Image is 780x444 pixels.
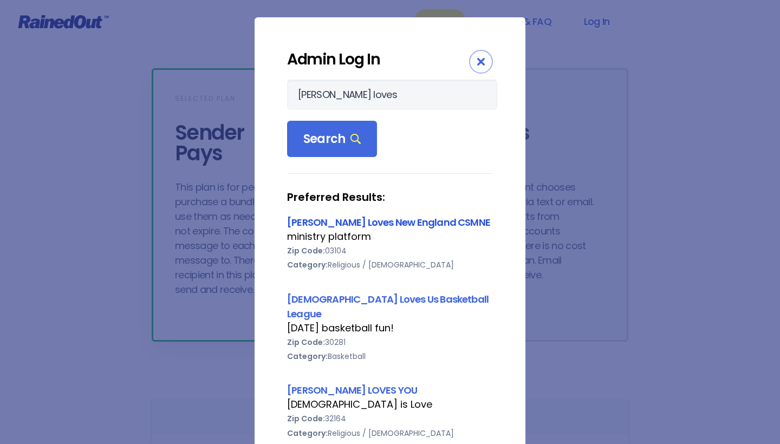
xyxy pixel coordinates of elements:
[287,412,493,426] div: 32164
[287,413,325,424] b: Zip Code:
[287,335,493,349] div: 30281
[287,349,493,363] div: Basketball
[287,321,493,335] div: [DATE] basketball fun!
[469,50,493,74] div: Close
[287,292,489,321] a: [DEMOGRAPHIC_DATA] Loves Us Basketball League
[287,337,325,348] b: Zip Code:
[287,259,328,270] b: Category:
[287,245,325,256] b: Zip Code:
[287,426,493,440] div: Religious / [DEMOGRAPHIC_DATA]
[287,397,493,412] div: [DEMOGRAPHIC_DATA] is Love
[287,190,493,204] strong: Preferred Results:
[287,216,490,229] a: [PERSON_NAME] Loves New England CSMNE
[303,132,361,147] span: Search
[287,230,493,244] div: ministry platform
[287,80,497,110] input: Search Orgs…
[287,244,493,258] div: 03104
[287,428,328,439] b: Category:
[287,258,493,272] div: Religious / [DEMOGRAPHIC_DATA]
[287,383,417,397] a: [PERSON_NAME] LOVES YOU
[287,351,328,362] b: Category:
[287,50,469,69] div: Admin Log In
